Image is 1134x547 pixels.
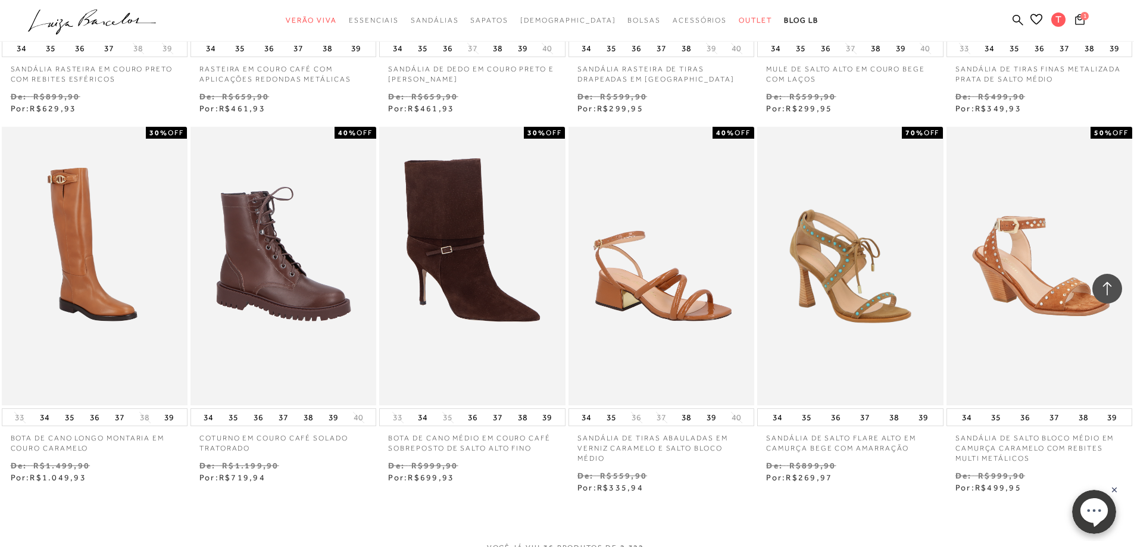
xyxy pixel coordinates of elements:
[388,92,405,101] small: De:
[956,43,973,54] button: 33
[1046,12,1071,30] button: T
[61,409,78,426] button: 35
[568,57,754,85] a: SANDÁLIA RASTEIRA DE TIRAS DRAPEADAS EM [GEOGRAPHIC_DATA]
[924,129,940,137] span: OFF
[300,409,317,426] button: 38
[192,129,375,404] a: COTURNO EM COURO CAFÉ SOLADO TRATORADO
[199,104,265,113] span: Por:
[627,16,661,24] span: Bolsas
[464,409,481,426] button: 36
[1104,409,1120,426] button: 39
[946,426,1132,463] a: SANDÁLIA DE SALTO BLOCO MÉDIO EM CAMURÇA CARAMELO COM REBITES MULTI METÁLICOS
[325,409,342,426] button: 39
[946,57,1132,85] a: SANDÁLIA DE TIRAS FINAS METALIZADA PRATA DE SALTO MÉDIO
[11,473,86,482] span: Por:
[338,129,357,137] strong: 40%
[190,57,376,85] a: RASTEIRA EM COURO CAFÉ COM APLICAÇÕES REDONDAS METÁLICAS
[357,129,373,137] span: OFF
[86,409,103,426] button: 36
[728,43,745,54] button: 40
[578,409,595,426] button: 34
[11,461,27,470] small: De:
[1017,409,1033,426] button: 36
[600,471,647,480] small: R$559,90
[792,40,809,57] button: 35
[703,43,720,54] button: 39
[1046,409,1063,426] button: 37
[222,461,279,470] small: R$1.199,90
[11,104,77,113] span: Por:
[2,57,188,85] p: SANDÁLIA RASTEIRA EM COURO PRETO COM REBITES ESFÉRICOS
[1080,12,1089,20] span: 1
[101,40,117,57] button: 37
[1006,40,1023,57] button: 35
[827,409,844,426] button: 36
[42,40,59,57] button: 35
[1075,409,1092,426] button: 38
[411,461,458,470] small: R$999,90
[857,409,873,426] button: 37
[789,92,836,101] small: R$599,90
[200,409,217,426] button: 34
[955,471,972,480] small: De:
[199,92,216,101] small: De:
[379,426,565,454] a: BOTA DE CANO MÉDIO EM COURO CAFÉ SOBREPOSTO DE SALTO ALTO FINO
[161,409,177,426] button: 39
[33,461,90,470] small: R$1.499,90
[568,426,754,463] a: SANDÁLIA DE TIRAS ABAULADAS EM VERNIZ CARAMELO E SALTO BLOCO MÉDIO
[411,10,458,32] a: categoryNavScreenReaderText
[789,461,836,470] small: R$899,90
[286,10,337,32] a: categoryNavScreenReaderText
[489,409,506,426] button: 37
[703,409,720,426] button: 39
[411,16,458,24] span: Sandálias
[886,409,902,426] button: 38
[1081,40,1098,57] button: 38
[199,473,265,482] span: Por:
[414,40,431,57] button: 35
[408,104,454,113] span: R$461,93
[546,129,562,137] span: OFF
[275,409,292,426] button: 37
[470,10,508,32] a: categoryNavScreenReaderText
[219,104,265,113] span: R$461,93
[408,473,454,482] span: R$699,93
[798,409,815,426] button: 35
[11,92,27,101] small: De:
[30,473,86,482] span: R$1.049,93
[539,409,555,426] button: 39
[603,409,620,426] button: 35
[842,43,859,54] button: 37
[527,129,546,137] strong: 30%
[136,412,153,423] button: 38
[784,16,819,24] span: BLOG LB
[1113,129,1129,137] span: OFF
[758,129,942,404] img: SANDÁLIA DE SALTO FLARE ALTO EM CAMURÇA BEGE COM AMARRAÇÃO
[978,471,1025,480] small: R$999,90
[577,471,594,480] small: De:
[735,129,751,137] span: OFF
[199,461,216,470] small: De:
[130,43,146,54] button: 38
[222,92,269,101] small: R$659,90
[379,57,565,85] a: SANDÁLIA DE DEDO EM COURO PRETO E [PERSON_NAME]
[389,40,406,57] button: 34
[11,412,28,423] button: 33
[577,104,643,113] span: Por:
[464,43,481,54] button: 37
[168,129,184,137] span: OFF
[769,409,786,426] button: 34
[319,40,336,57] button: 38
[380,129,564,404] img: BOTA DE CANO MÉDIO EM COURO CAFÉ SOBREPOSTO DE SALTO ALTO FINO
[349,16,399,24] span: Essenciais
[225,409,242,426] button: 35
[577,92,594,101] small: De:
[1071,13,1088,29] button: 1
[1031,40,1048,57] button: 36
[597,104,643,113] span: R$299,95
